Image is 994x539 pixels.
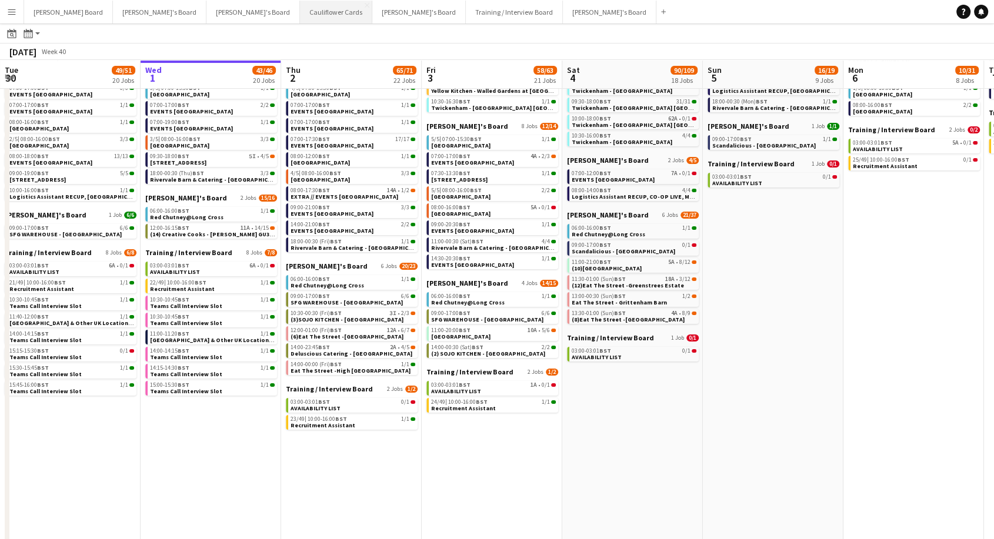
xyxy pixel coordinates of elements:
[827,123,839,130] span: 1/1
[318,203,330,211] span: BST
[291,102,330,108] span: 07:00-17:00
[299,169,301,177] span: |
[963,102,972,108] span: 2/2
[150,213,224,221] span: Red Chutney@Long Cross
[431,153,471,159] span: 07:00-17:00
[572,170,696,176] div: •
[120,170,128,176] span: 5/5
[431,188,441,193] span: 5/5
[756,98,768,105] span: BST
[572,138,672,146] span: Twickenham - Allianz Stadium
[431,176,488,183] span: Millbridge Court GU10 3DJ
[853,140,978,146] div: •
[114,153,128,159] span: 13/13
[431,153,556,159] div: •
[676,99,691,105] span: 31/31
[261,136,269,142] span: 3/3
[459,203,471,211] span: BST
[572,87,672,95] span: Twickenham - Allianz Stadium
[812,123,825,130] span: 1 Job
[853,162,918,170] span: Recruitment Assistant
[261,119,269,125] span: 1/1
[542,99,550,105] span: 1/1
[431,135,556,149] a: 5/5|07:00-15:30BST1/1[GEOGRAPHIC_DATA]
[9,169,134,183] a: 09:00-19:00BST5/5[STREET_ADDRESS]
[150,153,189,159] span: 09:30-18:00
[682,170,691,176] span: 0/1
[150,153,275,159] div: •
[853,140,892,146] span: 03:00-03:01
[150,102,189,108] span: 07:00-17:00
[291,186,415,200] a: 08:00-17:30BST14A•1/2EXTRA // EVENTS [GEOGRAPHIC_DATA]
[431,169,556,183] a: 07:30-13:30BST1/1[STREET_ADDRESS]
[48,135,60,143] span: BST
[459,152,471,160] span: BST
[5,53,136,210] div: [PERSON_NAME]'s Board8 Jobs31/312/5|07:00-15:30BST1/1[GEOGRAPHIC_DATA]07:00-17:00BST6/6EVENTS [GE...
[120,136,128,142] span: 3/3
[150,84,275,98] a: 3/5|07:00-15:30BST1/1[GEOGRAPHIC_DATA]
[668,116,678,122] span: 62A
[192,169,204,177] span: BST
[291,152,415,166] a: 08:00-12:00BST1/1[GEOGRAPHIC_DATA]
[113,1,206,24] button: [PERSON_NAME]'s Board
[9,125,69,132] span: McLaren Technology Centre
[178,152,189,160] span: BST
[150,170,204,176] span: 18:00-00:30 (Thu)
[150,118,275,132] a: 07:00-19:00BST1/1EVENTS [GEOGRAPHIC_DATA]
[567,156,699,165] a: [PERSON_NAME]'s Board2 Jobs4/5
[21,136,60,142] span: 08:00-16:00
[708,122,839,159] div: [PERSON_NAME]'s Board1 Job1/109:00-17:00BST1/1Scandalicious - [GEOGRAPHIC_DATA]
[459,169,471,177] span: BST
[318,186,330,194] span: BST
[9,101,134,115] a: 07:00-17:00BST1/1EVENTS [GEOGRAPHIC_DATA]
[431,193,491,200] span: McLaren Technology Centre
[686,157,699,164] span: 4/5
[401,222,409,227] span: 2/2
[431,227,514,235] span: EVENTS McLaren Technology Centre
[5,210,136,248] div: [PERSON_NAME]'s Board1 Job6/609:00-17:00BST6/6SFG WAREHOUSE - [GEOGRAPHIC_DATA]
[387,188,396,193] span: 14A
[37,101,49,109] span: BST
[401,170,409,176] span: 3/3
[150,169,275,183] a: 18:00-00:30 (Thu)BST3/3Rivervale Barn & Catering - [GEOGRAPHIC_DATA], GU46 7SS
[241,195,256,202] span: 2 Jobs
[206,1,300,24] button: [PERSON_NAME]'s Board
[9,225,49,231] span: 09:00-17:00
[9,84,134,98] a: 07:00-17:00BST6/6EVENTS [GEOGRAPHIC_DATA]
[542,188,550,193] span: 2/2
[291,159,350,166] span: McLaren Technology Centre
[261,208,269,214] span: 1/1
[572,225,611,231] span: 06:00-16:00
[567,156,699,210] div: [PERSON_NAME]'s Board2 Jobs4/507:00-12:00BST7A•0/1EVENTS [GEOGRAPHIC_DATA]08:00-14:00BST4/4Logist...
[470,135,482,143] span: BST
[439,186,441,194] span: |
[599,98,611,105] span: BST
[572,193,706,200] span: Logistics Assistant RECUP, CO-OP LIVE, M11 3DL
[439,135,441,143] span: |
[291,188,415,193] div: •
[291,210,373,217] span: EVENTS McLaren Technology Centre
[572,224,696,237] a: 06:00-16:00BST1/1Red Chutney@Long Cross
[712,135,837,149] a: 09:00-17:00BST1/1Scandalicious - [GEOGRAPHIC_DATA]
[531,153,537,159] span: 4A
[898,156,909,163] span: BST
[291,135,415,149] a: 07:00-17:30BST17/17EVENTS [GEOGRAPHIC_DATA]
[442,136,482,142] span: 07:00-15:30
[291,108,373,115] span: EVENTS McLaren Technology Centre
[291,119,330,125] span: 07:00-17:00
[740,173,752,180] span: BST
[712,99,768,105] span: 18:00-00:30 (Mon)
[599,224,611,232] span: BST
[572,230,645,238] span: Red Chutney@Long Cross
[291,169,415,183] a: 4/5|08:00-16:00BST3/3[GEOGRAPHIC_DATA]
[18,135,19,143] span: |
[37,186,49,194] span: BST
[431,152,556,166] a: 07:00-17:00BST4A•2/3EVENTS [GEOGRAPHIC_DATA]
[5,210,86,219] span: Thomasina's Board
[150,225,189,231] span: 12:00-16:15
[572,186,696,200] a: 08:00-14:00BST4/4Logistics Assistant RECUP, CO-OP LIVE, M11 3DL
[318,220,330,228] span: BST
[853,139,978,152] a: 03:00-03:01BST5A•0/1AVAILABILITY LIST
[150,135,275,149] a: 3/5|08:00-16:00BST3/3[GEOGRAPHIC_DATA]
[426,122,558,130] a: [PERSON_NAME]'s Board8 Jobs12/14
